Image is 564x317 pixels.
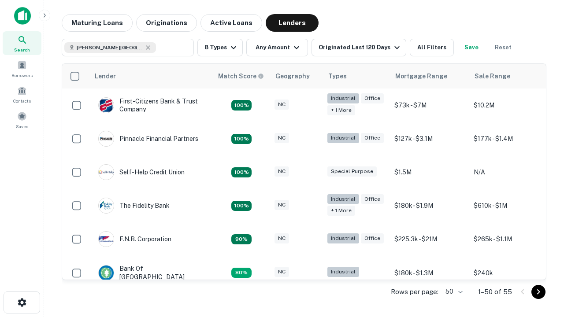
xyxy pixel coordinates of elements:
div: Industrial [327,267,359,277]
div: Special Purpose [327,166,377,177]
button: Originations [136,14,197,32]
div: Matching Properties: 13, hasApolloMatch: undefined [231,201,252,211]
div: Matching Properties: 9, hasApolloMatch: undefined [231,234,252,245]
a: Borrowers [3,57,41,81]
div: F.n.b. Corporation [98,231,171,247]
div: The Fidelity Bank [98,198,170,214]
img: capitalize-icon.png [14,7,31,25]
button: Lenders [266,14,319,32]
div: Matching Properties: 18, hasApolloMatch: undefined [231,134,252,144]
div: Lender [95,71,116,81]
button: Save your search to get updates of matches that match your search criteria. [457,39,486,56]
span: Borrowers [11,72,33,79]
button: Go to next page [531,285,545,299]
button: Reset [489,39,517,56]
div: Self-help Credit Union [98,164,185,180]
div: NC [275,267,289,277]
button: Maturing Loans [62,14,133,32]
img: picture [99,131,114,146]
th: Sale Range [469,64,549,88]
div: 50 [442,285,464,298]
div: NC [275,166,289,177]
button: 8 Types [197,39,243,56]
td: N/A [469,155,549,189]
button: Any Amount [246,39,308,56]
button: Active Loans [200,14,262,32]
td: $610k - $1M [469,189,549,222]
div: Bank Of [GEOGRAPHIC_DATA] [98,265,204,280]
h6: Match Score [218,71,262,81]
th: Lender [89,64,213,88]
span: Saved [16,123,29,130]
td: $225.3k - $21M [390,222,469,256]
div: + 1 more [327,105,355,115]
div: Originated Last 120 Days [319,42,402,53]
th: Capitalize uses an advanced AI algorithm to match your search with the best lender. The match sco... [213,64,270,88]
div: + 1 more [327,206,355,216]
div: NC [275,100,289,110]
div: NC [275,200,289,210]
button: All Filters [410,39,454,56]
div: Industrial [327,233,359,243]
span: Contacts [13,97,31,104]
th: Geography [270,64,323,88]
img: picture [99,198,114,213]
a: Search [3,31,41,55]
img: picture [99,265,114,280]
td: $265k - $1.1M [469,222,549,256]
div: Office [361,93,384,103]
td: $177k - $1.4M [469,122,549,155]
a: Contacts [3,82,41,106]
div: Office [361,133,384,143]
th: Types [323,64,390,88]
div: Industrial [327,194,359,204]
div: Industrial [327,93,359,103]
iframe: Chat Widget [520,247,564,289]
a: Saved [3,108,41,132]
div: Mortgage Range [395,71,447,81]
div: Geography [275,71,310,81]
div: NC [275,133,289,143]
img: picture [99,232,114,247]
td: $10.2M [469,88,549,122]
th: Mortgage Range [390,64,469,88]
td: $180k - $1.9M [390,189,469,222]
img: picture [99,165,114,180]
p: 1–50 of 55 [478,287,512,297]
div: Matching Properties: 11, hasApolloMatch: undefined [231,167,252,178]
div: Capitalize uses an advanced AI algorithm to match your search with the best lender. The match sco... [218,71,264,81]
img: picture [99,98,114,113]
p: Rows per page: [391,287,438,297]
span: Search [14,46,30,53]
div: Office [361,194,384,204]
td: $1.5M [390,155,469,189]
div: Pinnacle Financial Partners [98,131,198,147]
div: Matching Properties: 10, hasApolloMatch: undefined [231,100,252,111]
td: $73k - $7M [390,88,469,122]
div: NC [275,233,289,243]
td: $240k [469,256,549,289]
div: Types [328,71,347,81]
div: Matching Properties: 8, hasApolloMatch: undefined [231,268,252,278]
div: Office [361,233,384,243]
div: Industrial [327,133,359,143]
div: First-citizens Bank & Trust Company [98,97,204,113]
div: Sale Range [475,71,510,81]
td: $180k - $1.3M [390,256,469,289]
button: Originated Last 120 Days [312,39,406,56]
span: [PERSON_NAME][GEOGRAPHIC_DATA], [GEOGRAPHIC_DATA] [77,44,143,52]
td: $127k - $3.1M [390,122,469,155]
